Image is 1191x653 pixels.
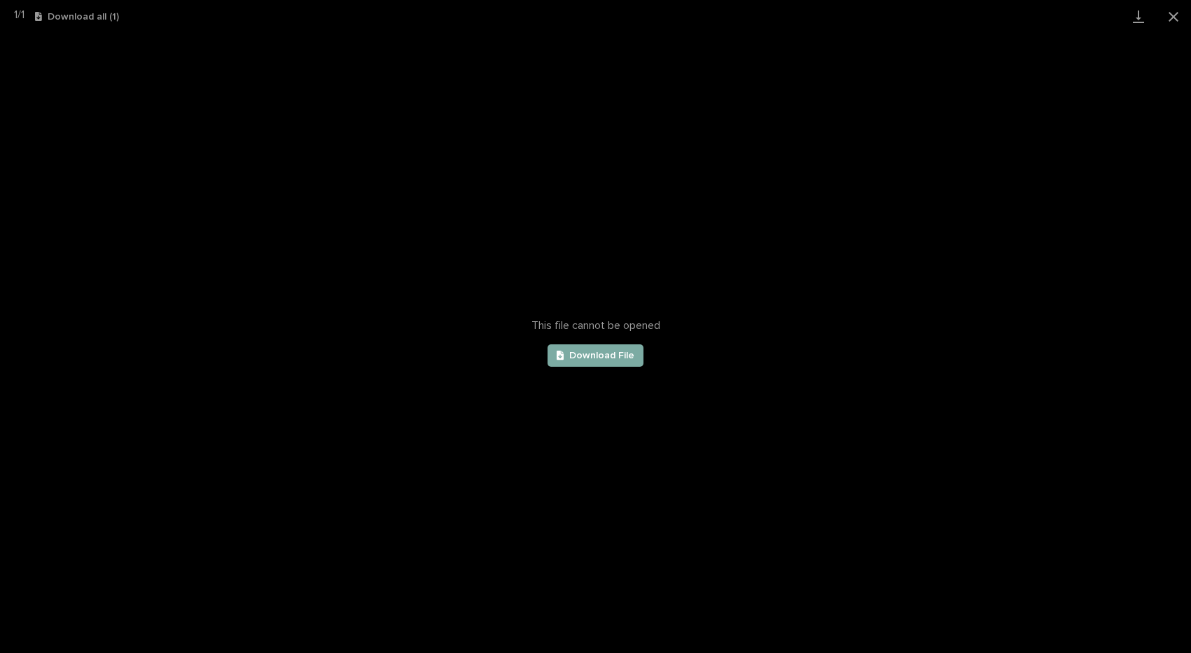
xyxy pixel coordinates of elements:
span: This file cannot be opened [531,319,660,332]
a: Download File [548,344,644,367]
span: 1 [21,9,25,20]
span: 1 [14,9,18,20]
span: Download File [569,351,634,360]
button: Download all (1) [35,12,119,22]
